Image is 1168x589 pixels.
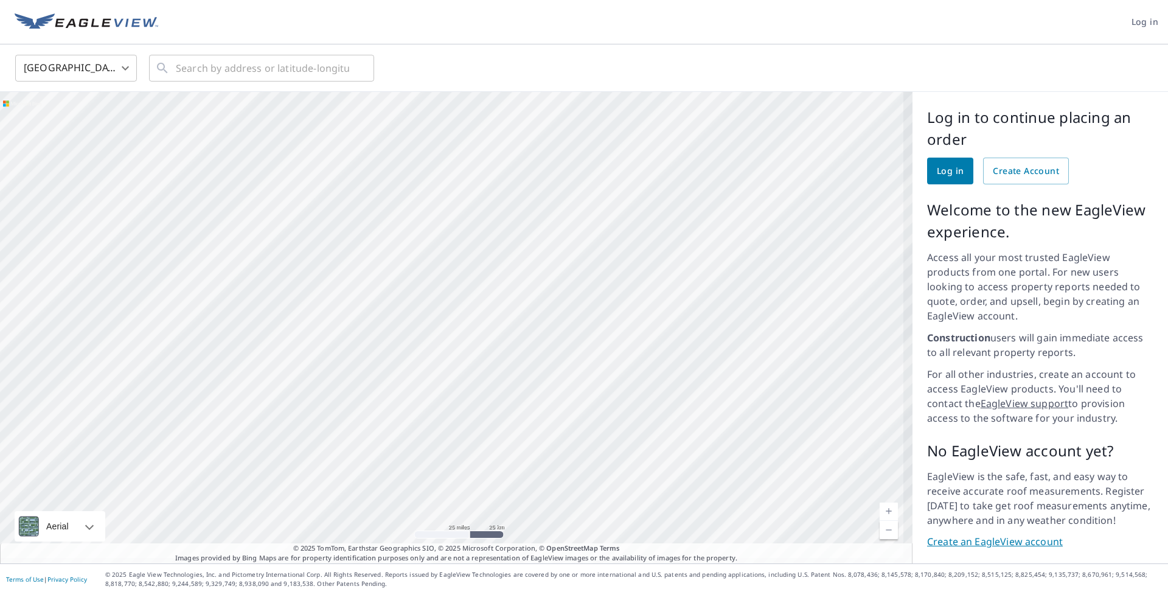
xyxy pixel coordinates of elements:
[546,543,597,552] a: OpenStreetMap
[1131,15,1158,30] span: Log in
[993,164,1059,179] span: Create Account
[927,440,1153,462] p: No EagleView account yet?
[600,543,620,552] a: Terms
[880,503,898,521] a: Current Level 8, Zoom In
[981,397,1069,410] a: EagleView support
[47,575,87,584] a: Privacy Policy
[6,576,87,583] p: |
[880,521,898,539] a: Current Level 8, Zoom Out
[927,199,1153,243] p: Welcome to the new EagleView experience.
[927,106,1153,150] p: Log in to continue placing an order
[927,331,990,344] strong: Construction
[15,13,158,32] img: EV Logo
[927,469,1153,528] p: EagleView is the safe, fast, and easy way to receive accurate roof measurements. Register [DATE] ...
[927,158,973,184] a: Log in
[105,570,1162,588] p: © 2025 Eagle View Technologies, Inc. and Pictometry International Corp. All Rights Reserved. Repo...
[6,575,44,584] a: Terms of Use
[983,158,1069,184] a: Create Account
[927,367,1153,425] p: For all other industries, create an account to access EagleView products. You'll need to contact ...
[927,250,1153,323] p: Access all your most trusted EagleView products from one portal. For new users looking to access ...
[927,535,1153,549] a: Create an EagleView account
[15,51,137,85] div: [GEOGRAPHIC_DATA]
[43,511,72,542] div: Aerial
[176,51,349,85] input: Search by address or latitude-longitude
[937,164,964,179] span: Log in
[927,330,1153,360] p: users will gain immediate access to all relevant property reports.
[15,511,105,542] div: Aerial
[293,543,620,554] span: © 2025 TomTom, Earthstar Geographics SIO, © 2025 Microsoft Corporation, ©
